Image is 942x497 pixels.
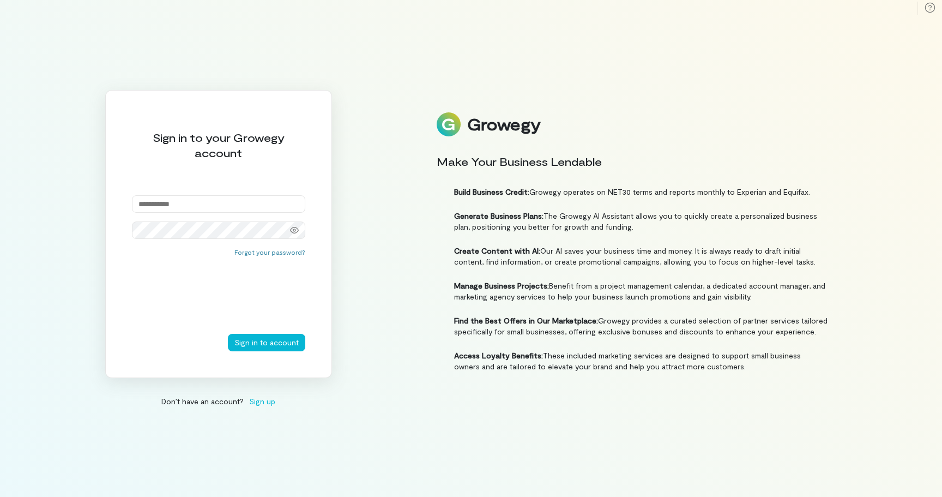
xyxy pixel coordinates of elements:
div: Sign in to your Growegy account [132,130,305,160]
div: Growegy [467,115,540,134]
button: Forgot your password? [234,248,305,256]
div: Make Your Business Lendable [437,154,828,169]
li: Our AI saves your business time and money. It is always ready to draft initial content, find info... [437,245,828,267]
li: Benefit from a project management calendar, a dedicated account manager, and marketing agency ser... [437,280,828,302]
div: Don’t have an account? [105,396,332,407]
img: Logo [437,112,461,136]
strong: Find the Best Offers in Our Marketplace: [454,316,598,325]
button: Sign in to account [228,334,305,351]
li: Growegy provides a curated selection of partner services tailored specifically for small business... [437,315,828,337]
strong: Manage Business Projects: [454,281,549,290]
span: Sign up [249,396,275,407]
strong: Create Content with AI: [454,246,540,255]
strong: Generate Business Plans: [454,211,544,220]
li: Growegy operates on NET30 terms and reports monthly to Experian and Equifax. [437,187,828,197]
li: These included marketing services are designed to support small business owners and are tailored ... [437,350,828,372]
strong: Build Business Credit: [454,187,529,196]
li: The Growegy AI Assistant allows you to quickly create a personalized business plan, positioning y... [437,211,828,232]
strong: Access Loyalty Benefits: [454,351,543,360]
